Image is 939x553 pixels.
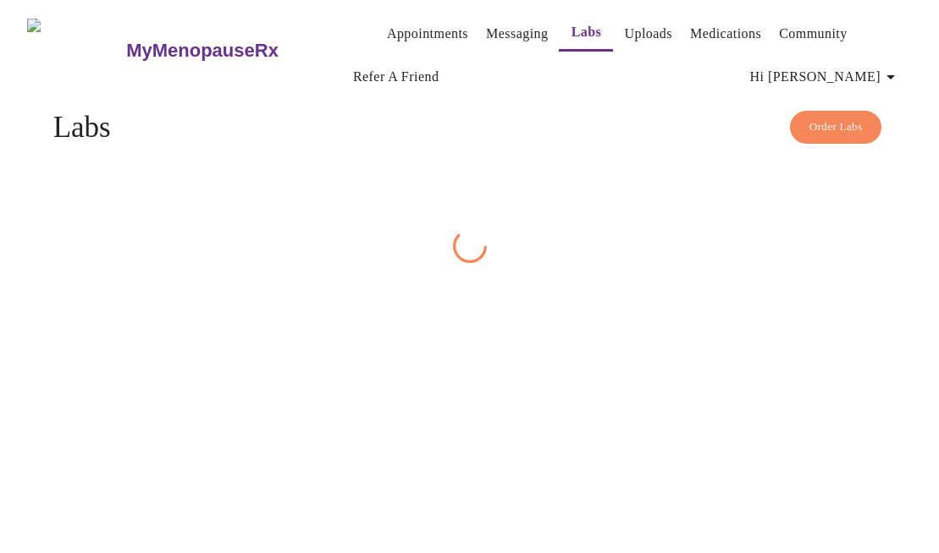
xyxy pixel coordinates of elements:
a: Medications [690,22,761,46]
h4: Labs [53,111,887,145]
a: MyMenopauseRx [124,21,346,80]
button: Medications [683,17,768,51]
a: Appointments [387,22,468,46]
a: Labs [572,20,602,44]
button: Uploads [617,17,679,51]
button: Community [772,17,854,51]
span: Hi [PERSON_NAME] [750,65,901,89]
h3: MyMenopauseRx [126,40,279,62]
button: Appointments [380,17,475,51]
button: Refer a Friend [346,60,446,94]
button: Messaging [479,17,555,51]
button: Order Labs [790,111,882,144]
span: Order Labs [809,118,863,137]
a: Refer a Friend [353,65,439,89]
a: Uploads [624,22,672,46]
img: MyMenopauseRx Logo [27,19,124,82]
a: Messaging [486,22,548,46]
a: Community [779,22,848,46]
button: Labs [559,15,613,52]
button: Hi [PERSON_NAME] [743,60,908,94]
